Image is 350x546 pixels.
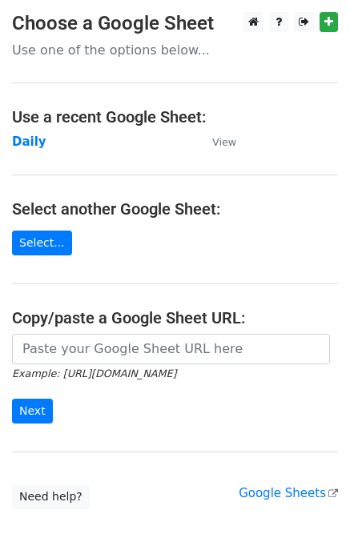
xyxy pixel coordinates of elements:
a: Select... [12,231,72,255]
small: Example: [URL][DOMAIN_NAME] [12,367,176,379]
p: Use one of the options below... [12,42,338,58]
a: View [196,134,236,149]
h3: Choose a Google Sheet [12,12,338,35]
h4: Select another Google Sheet: [12,199,338,219]
small: View [212,136,236,148]
input: Next [12,399,53,424]
h4: Use a recent Google Sheet: [12,107,338,126]
h4: Copy/paste a Google Sheet URL: [12,308,338,327]
a: Need help? [12,484,90,509]
a: Daily [12,134,46,149]
input: Paste your Google Sheet URL here [12,334,330,364]
a: Google Sheets [239,486,338,500]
